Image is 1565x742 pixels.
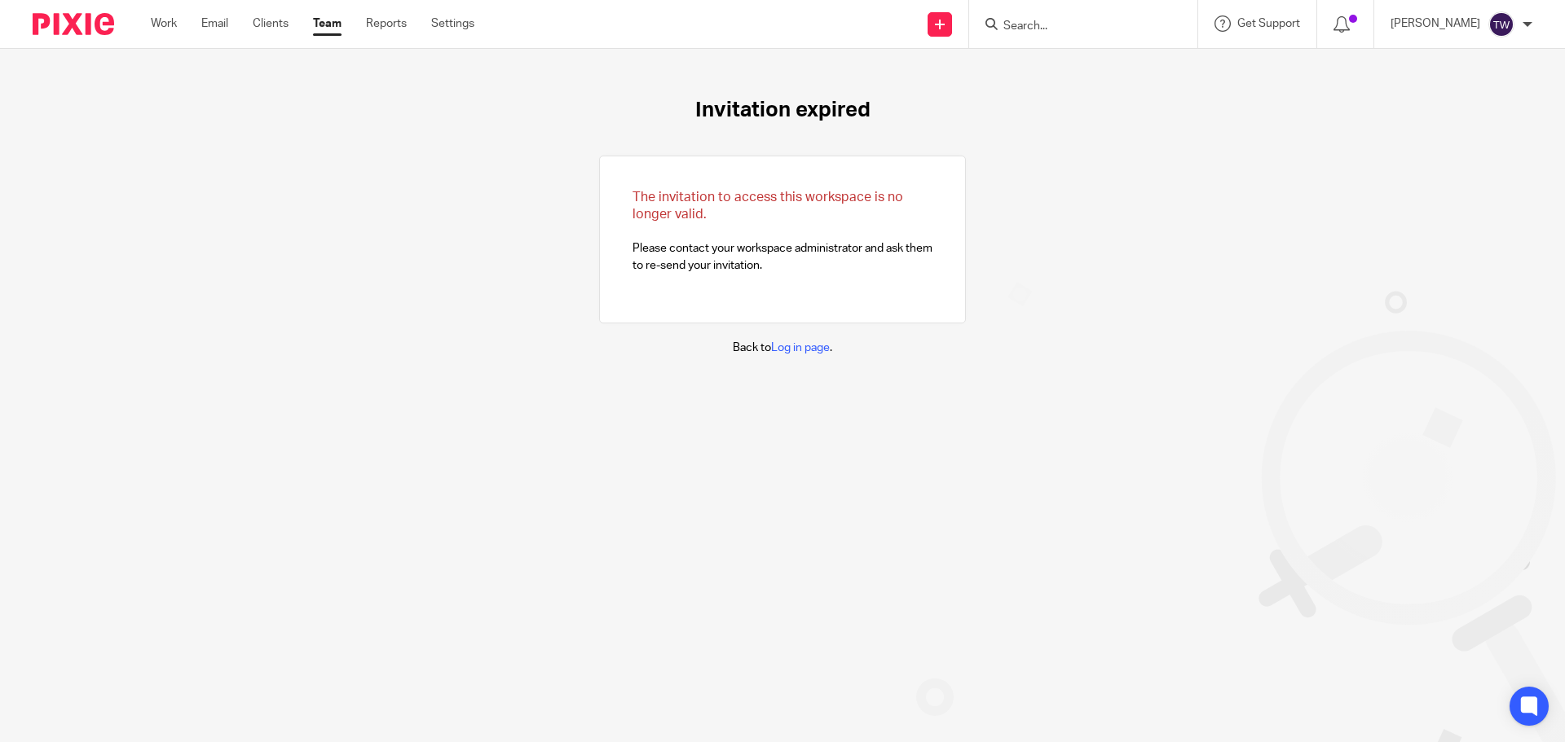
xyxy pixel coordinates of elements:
span: Get Support [1237,18,1300,29]
span: The invitation to access this workspace is no longer valid. [633,191,903,221]
a: Work [151,15,177,32]
img: Pixie [33,13,114,35]
p: Please contact your workspace administrator and ask them to re-send your invitation. [633,189,932,274]
h1: Invitation expired [695,98,871,123]
p: Back to . [733,340,832,356]
img: svg%3E [1488,11,1514,37]
a: Log in page [771,342,830,353]
a: Team [313,15,342,32]
a: Reports [366,15,407,32]
input: Search [1002,20,1148,34]
p: [PERSON_NAME] [1391,15,1480,32]
a: Clients [253,15,289,32]
a: Settings [431,15,474,32]
a: Email [201,15,228,32]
